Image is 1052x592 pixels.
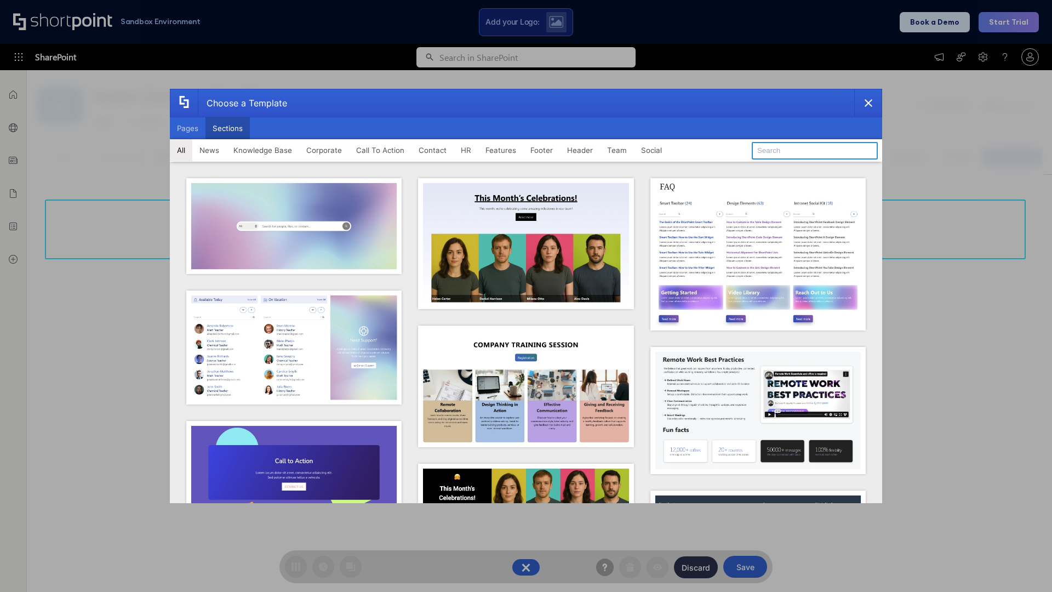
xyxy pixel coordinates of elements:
[349,139,411,161] button: Call To Action
[411,139,454,161] button: Contact
[170,117,205,139] button: Pages
[478,139,523,161] button: Features
[752,142,878,160] input: Search
[560,139,600,161] button: Header
[226,139,299,161] button: Knowledge Base
[299,139,349,161] button: Corporate
[170,139,192,161] button: All
[600,139,634,161] button: Team
[523,139,560,161] button: Footer
[192,139,226,161] button: News
[198,89,287,117] div: Choose a Template
[634,139,669,161] button: Social
[454,139,478,161] button: HR
[170,89,882,503] div: template selector
[997,539,1052,592] iframe: Chat Widget
[205,117,250,139] button: Sections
